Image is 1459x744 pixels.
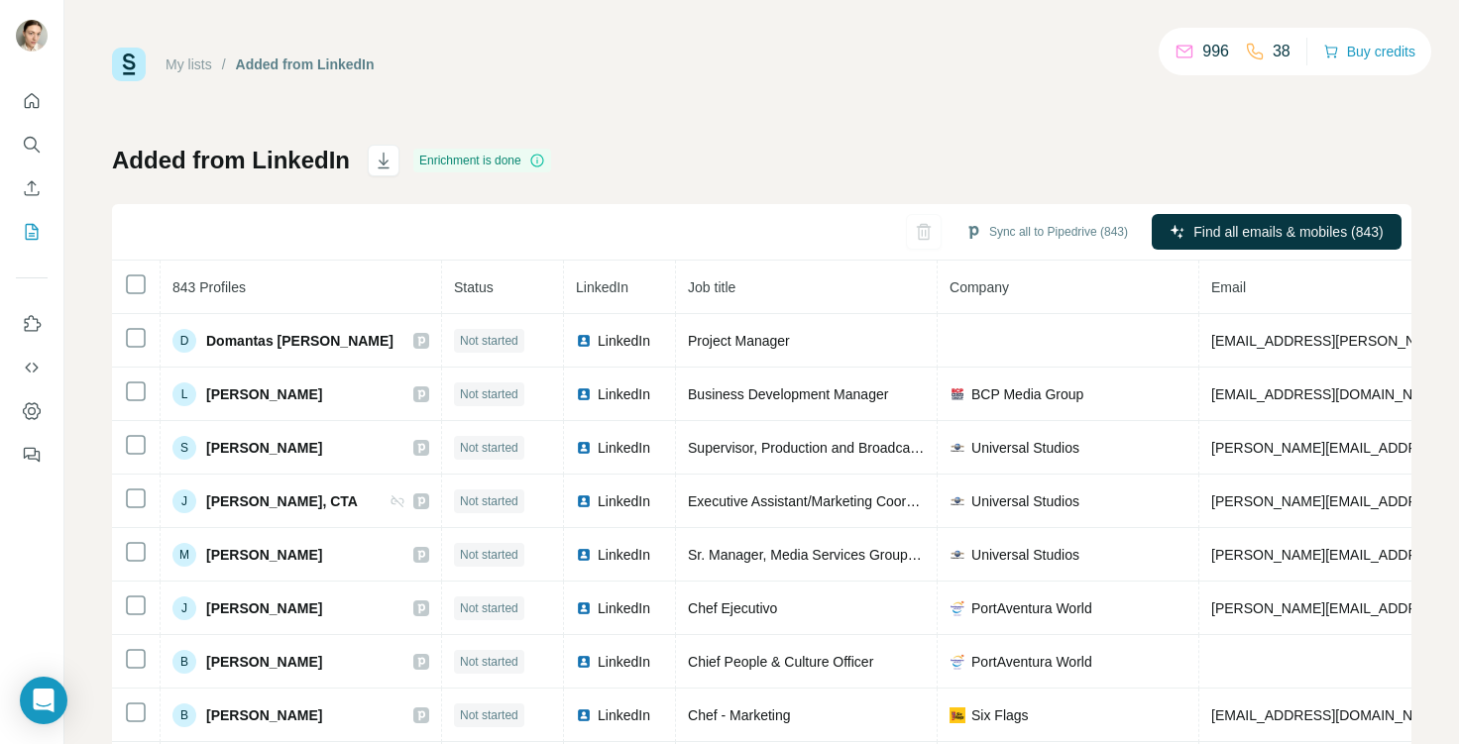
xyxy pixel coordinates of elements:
[950,279,1009,295] span: Company
[1152,214,1402,250] button: Find all emails & mobiles (843)
[16,20,48,52] img: Avatar
[112,48,146,81] img: Surfe Logo
[576,707,592,723] img: LinkedIn logo
[576,654,592,670] img: LinkedIn logo
[206,438,322,458] span: [PERSON_NAME]
[1273,40,1291,63] p: 38
[454,279,494,295] span: Status
[950,440,965,456] img: company-logo
[1211,386,1446,402] span: [EMAIL_ADDRESS][DOMAIN_NAME]
[971,384,1083,404] span: BCP Media Group
[688,333,790,349] span: Project Manager
[598,705,650,725] span: LinkedIn
[950,707,965,723] img: company-logo
[688,654,873,670] span: Chief People & Culture Officer
[112,145,350,176] h1: Added from LinkedIn
[206,598,322,618] span: [PERSON_NAME]
[688,547,1146,563] span: Sr. Manager, Media Services Group - Audio/Video Technical Entertainment
[950,600,965,616] img: company-logo
[576,279,628,295] span: LinkedIn
[206,384,322,404] span: [PERSON_NAME]
[460,599,518,617] span: Not started
[460,439,518,457] span: Not started
[1323,38,1415,65] button: Buy credits
[172,382,196,406] div: L
[172,703,196,727] div: B
[1211,279,1246,295] span: Email
[576,440,592,456] img: LinkedIn logo
[460,706,518,724] span: Not started
[166,56,212,72] a: My lists
[688,493,949,509] span: Executive Assistant/Marketing Coordinator
[598,598,650,618] span: LinkedIn
[971,598,1092,618] span: PortAventura World
[952,217,1142,247] button: Sync all to Pipedrive (843)
[688,279,735,295] span: Job title
[971,705,1029,725] span: Six Flags
[172,489,196,513] div: J
[460,332,518,350] span: Not started
[598,652,650,672] span: LinkedIn
[1202,40,1229,63] p: 996
[206,331,393,351] span: Domantas [PERSON_NAME]
[16,393,48,429] button: Dashboard
[598,545,650,565] span: LinkedIn
[576,333,592,349] img: LinkedIn logo
[460,546,518,564] span: Not started
[950,386,965,402] img: company-logo
[576,493,592,509] img: LinkedIn logo
[206,491,358,511] span: [PERSON_NAME], CTA
[16,350,48,385] button: Use Surfe API
[172,596,196,620] div: J
[206,545,322,565] span: [PERSON_NAME]
[16,170,48,206] button: Enrich CSV
[172,650,196,674] div: B
[688,386,888,402] span: Business Development Manager
[950,493,965,509] img: company-logo
[598,384,650,404] span: LinkedIn
[460,385,518,403] span: Not started
[222,54,226,74] li: /
[950,654,965,670] img: company-logo
[20,677,67,724] div: Open Intercom Messenger
[16,127,48,162] button: Search
[172,543,196,567] div: M
[460,492,518,510] span: Not started
[971,545,1079,565] span: Universal Studios
[16,214,48,250] button: My lists
[971,652,1092,672] span: PortAventura World
[688,600,777,616] span: Chef Ejecutivo
[1211,707,1446,723] span: [EMAIL_ADDRESS][DOMAIN_NAME]
[172,436,196,460] div: S
[1193,222,1383,242] span: Find all emails & mobiles (843)
[413,149,551,172] div: Enrichment is done
[16,306,48,342] button: Use Surfe on LinkedIn
[971,491,1079,511] span: Universal Studios
[172,279,246,295] span: 843 Profiles
[950,547,965,563] img: company-logo
[598,491,650,511] span: LinkedIn
[688,440,966,456] span: Supervisor, Production and Broadcast Center
[236,54,375,74] div: Added from LinkedIn
[576,600,592,616] img: LinkedIn logo
[172,329,196,353] div: D
[16,437,48,473] button: Feedback
[460,653,518,671] span: Not started
[206,652,322,672] span: [PERSON_NAME]
[971,438,1079,458] span: Universal Studios
[576,547,592,563] img: LinkedIn logo
[688,707,790,723] span: Chef - Marketing
[598,438,650,458] span: LinkedIn
[206,705,322,725] span: [PERSON_NAME]
[576,386,592,402] img: LinkedIn logo
[598,331,650,351] span: LinkedIn
[16,83,48,119] button: Quick start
